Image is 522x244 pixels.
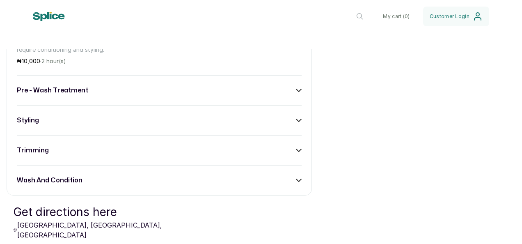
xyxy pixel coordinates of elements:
h3: pre - wash treatment [17,85,88,95]
span: 2 hour(s) [41,58,66,64]
button: Customer Login [423,7,489,26]
button: My cart (0) [376,7,416,26]
p: [GEOGRAPHIC_DATA], [GEOGRAPHIC_DATA], [GEOGRAPHIC_DATA] [13,220,167,240]
span: 10,000 [22,58,40,64]
span: Customer Login [430,13,469,20]
h3: wash and condition [17,175,82,185]
h3: trimming [17,145,49,155]
h3: styling [17,115,39,125]
p: Get directions here [13,204,167,220]
p: ₦ · [17,57,216,65]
